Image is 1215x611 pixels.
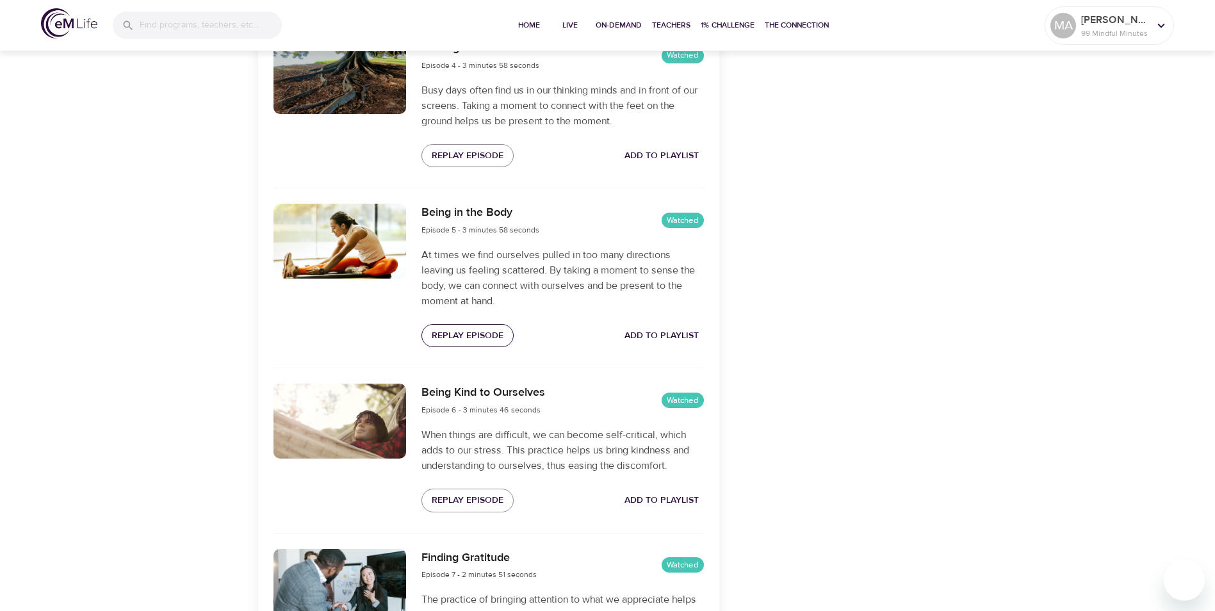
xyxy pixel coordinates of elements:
span: Replay Episode [432,328,503,344]
span: Home [514,19,544,32]
button: Add to Playlist [619,324,704,348]
button: Replay Episode [421,489,514,512]
h6: Being Kind to Ourselves [421,384,545,402]
span: 1% Challenge [701,19,754,32]
span: Episode 5 - 3 minutes 58 seconds [421,225,539,235]
span: Teachers [652,19,690,32]
button: Replay Episode [421,324,514,348]
span: Add to Playlist [624,328,699,344]
span: Live [555,19,585,32]
button: Add to Playlist [619,144,704,168]
span: Replay Episode [432,493,503,509]
iframe: Button to launch messaging window [1164,560,1205,601]
span: Watched [662,215,704,227]
p: Busy days often find us in our thinking minds and in front of our screens. Taking a moment to con... [421,83,703,129]
span: Episode 4 - 3 minutes 58 seconds [421,60,539,70]
div: MA [1050,13,1076,38]
button: Add to Playlist [619,489,704,512]
span: Replay Episode [432,148,503,164]
img: logo [41,8,97,38]
span: On-Demand [596,19,642,32]
p: When things are difficult, we can become self-critical, which adds to our stress. This practice h... [421,427,703,473]
span: Episode 6 - 3 minutes 46 seconds [421,405,541,415]
input: Find programs, teachers, etc... [140,12,282,39]
p: [PERSON_NAME] [1081,12,1149,28]
span: Add to Playlist [624,148,699,164]
span: Episode 7 - 2 minutes 51 seconds [421,569,537,580]
span: Watched [662,395,704,407]
button: Replay Episode [421,144,514,168]
span: Add to Playlist [624,493,699,509]
span: The Connection [765,19,829,32]
p: 99 Mindful Minutes [1081,28,1149,39]
span: Watched [662,49,704,61]
p: At times we find ourselves pulled in too many directions leaving us feeling scattered. By taking ... [421,247,703,309]
h6: Being in the Body [421,204,539,222]
span: Watched [662,559,704,571]
h6: Finding Gratitude [421,549,537,567]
